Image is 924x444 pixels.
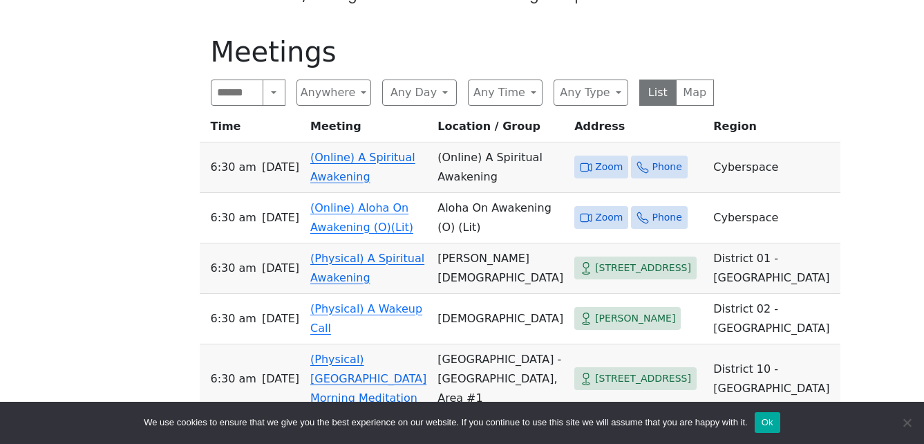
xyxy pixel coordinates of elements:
td: Cyberspace [708,193,840,243]
span: 6:30 AM [211,208,256,228]
span: [DATE] [262,309,299,329]
th: Meeting [305,117,432,142]
td: District 10 - [GEOGRAPHIC_DATA] [708,344,840,414]
th: Address [569,117,708,142]
span: [STREET_ADDRESS] [595,370,691,387]
span: 6:30 AM [211,309,256,329]
span: [STREET_ADDRESS] [595,259,691,277]
span: [DATE] [262,369,299,389]
a: (Online) Aloha On Awakening (O)(Lit) [310,201,413,234]
span: [PERSON_NAME] [595,310,675,327]
button: Map [676,80,714,106]
span: No [900,416,914,429]
td: District 02 - [GEOGRAPHIC_DATA] [708,294,840,344]
span: [DATE] [262,259,299,278]
td: [PERSON_NAME][DEMOGRAPHIC_DATA] [432,243,569,294]
span: 6:30 AM [211,158,256,177]
button: Anywhere [296,80,371,106]
button: Any Day [382,80,457,106]
span: Phone [652,158,681,176]
span: Zoom [595,158,623,176]
span: [DATE] [262,208,299,228]
span: We use cookies to ensure that we give you the best experience on our website. If you continue to ... [144,416,747,429]
td: Cyberspace [708,142,840,193]
button: Any Type [554,80,628,106]
span: 6:30 AM [211,259,256,278]
td: [DEMOGRAPHIC_DATA] [432,294,569,344]
span: [DATE] [262,158,299,177]
input: Search [211,80,264,106]
button: Ok [755,412,780,433]
td: Aloha On Awakening (O) (Lit) [432,193,569,243]
button: List [639,80,677,106]
span: Zoom [595,209,623,226]
span: 6:30 AM [211,369,256,389]
a: (Physical) [GEOGRAPHIC_DATA] Morning Meditation [310,353,426,405]
td: (Online) A Spiritual Awakening [432,142,569,193]
th: Region [708,117,840,142]
td: [GEOGRAPHIC_DATA] - [GEOGRAPHIC_DATA], Area #1 [432,344,569,414]
span: Phone [652,209,681,226]
button: Any Time [468,80,543,106]
td: District 01 - [GEOGRAPHIC_DATA] [708,243,840,294]
th: Time [200,117,305,142]
a: (Online) A Spiritual Awakening [310,151,415,183]
a: (Physical) A Spiritual Awakening [310,252,424,284]
h1: Meetings [211,35,714,68]
th: Location / Group [432,117,569,142]
a: (Physical) A Wakeup Call [310,302,422,335]
button: Search [263,80,285,106]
